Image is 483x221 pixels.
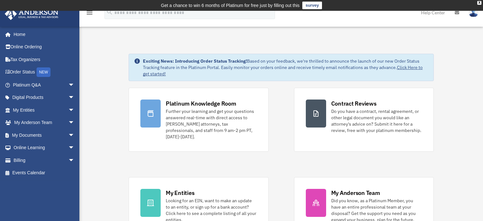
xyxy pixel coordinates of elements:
span: arrow_drop_down [68,154,81,167]
a: Billingarrow_drop_down [4,154,84,167]
div: NEW [37,67,50,77]
div: Get a chance to win 6 months of Platinum for free just by filling out this [161,2,300,9]
img: Anderson Advisors Platinum Portal [3,8,60,20]
i: menu [86,9,93,17]
strong: Exciting News: Introducing Order Status Tracking! [143,58,247,64]
a: survey [302,2,322,9]
div: Based on your feedback, we're thrilled to announce the launch of our new Order Status Tracking fe... [143,58,428,77]
div: Platinum Knowledge Room [166,100,236,107]
span: arrow_drop_down [68,142,81,155]
a: Click Here to get started! [143,65,423,77]
a: Online Ordering [4,41,84,53]
a: My Entitiesarrow_drop_down [4,104,84,116]
a: Online Learningarrow_drop_down [4,142,84,154]
img: User Pic [469,8,478,17]
a: My Documentsarrow_drop_down [4,129,84,142]
span: arrow_drop_down [68,116,81,129]
div: My Anderson Team [331,189,380,197]
div: Further your learning and get your questions answered real-time with direct access to [PERSON_NAM... [166,108,257,140]
a: Events Calendar [4,167,84,179]
i: search [106,9,113,16]
div: Contract Reviews [331,100,377,107]
a: Tax Organizers [4,53,84,66]
a: menu [86,11,93,17]
a: Digital Productsarrow_drop_down [4,91,84,104]
span: arrow_drop_down [68,79,81,92]
span: arrow_drop_down [68,91,81,104]
a: Platinum Knowledge Room Further your learning and get your questions answered real-time with dire... [129,88,268,152]
a: My Anderson Teamarrow_drop_down [4,116,84,129]
span: arrow_drop_down [68,129,81,142]
div: Do you have a contract, rental agreement, or other legal document you would like an attorney's ad... [331,108,422,134]
a: Platinum Q&Aarrow_drop_down [4,79,84,91]
a: Contract Reviews Do you have a contract, rental agreement, or other legal document you would like... [294,88,434,152]
a: Order StatusNEW [4,66,84,79]
a: Home [4,28,81,41]
span: arrow_drop_down [68,104,81,117]
div: close [477,1,481,5]
div: My Entities [166,189,194,197]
